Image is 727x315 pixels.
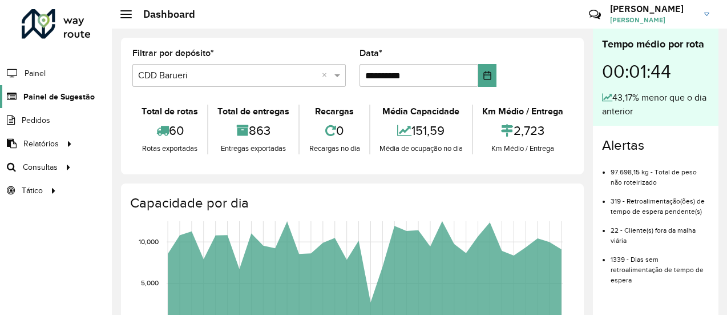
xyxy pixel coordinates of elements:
[322,69,332,82] span: Clear all
[25,67,46,79] span: Painel
[211,143,296,154] div: Entregas exportadas
[22,185,43,197] span: Tático
[360,46,382,60] label: Data
[610,15,696,25] span: [PERSON_NAME]
[22,114,50,126] span: Pedidos
[135,105,204,118] div: Total de rotas
[478,64,496,87] button: Choose Date
[611,188,709,217] li: 319 - Retroalimentação(ões) de tempo de espera pendente(s)
[602,91,709,118] div: 43,17% menor que o dia anterior
[23,91,95,103] span: Painel de Sugestão
[132,8,195,21] h2: Dashboard
[476,105,570,118] div: Km Médio / Entrega
[302,105,366,118] div: Recargas
[211,105,296,118] div: Total de entregas
[141,280,159,287] text: 5,000
[611,246,709,285] li: 1339 - Dias sem retroalimentação de tempo de espera
[602,37,709,52] div: Tempo médio por rota
[135,143,204,154] div: Rotas exportadas
[602,137,709,154] h4: Alertas
[23,161,58,173] span: Consultas
[373,118,469,143] div: 151,59
[373,143,469,154] div: Média de ocupação no dia
[130,195,572,212] h4: Capacidade por dia
[302,143,366,154] div: Recargas no dia
[476,118,570,143] div: 2,723
[302,118,366,143] div: 0
[476,143,570,154] div: Km Médio / Entrega
[610,3,696,14] h3: [PERSON_NAME]
[23,138,59,150] span: Relatórios
[602,52,709,91] div: 00:01:44
[373,105,469,118] div: Média Capacidade
[132,46,214,60] label: Filtrar por depósito
[583,2,607,27] a: Contato Rápido
[139,238,159,245] text: 10,000
[611,158,709,188] li: 97.698,15 kg - Total de peso não roteirizado
[611,217,709,246] li: 22 - Cliente(s) fora da malha viária
[135,118,204,143] div: 60
[211,118,296,143] div: 863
